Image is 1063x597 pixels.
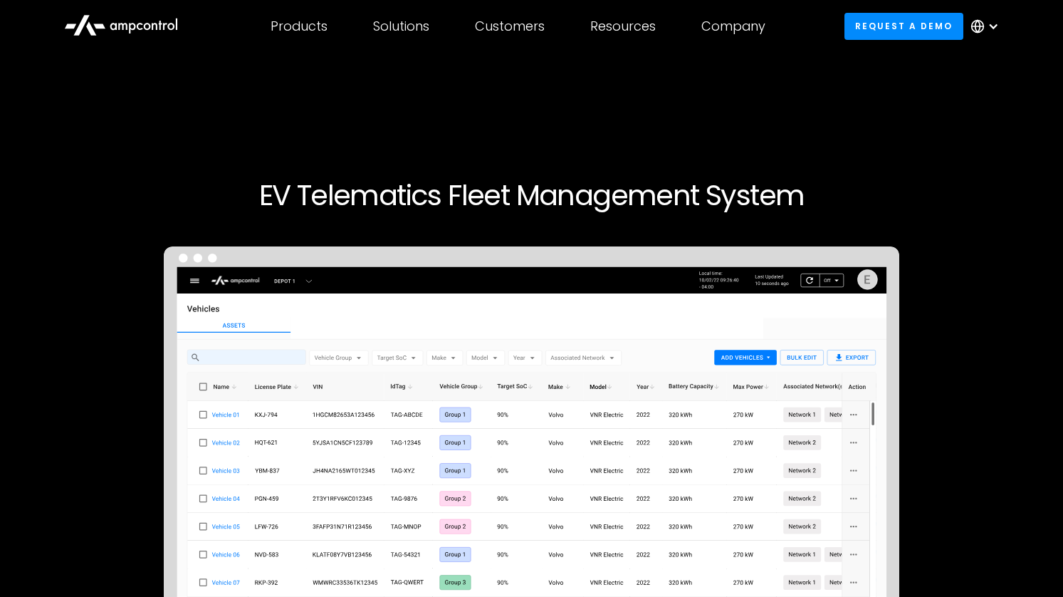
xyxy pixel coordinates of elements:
div: Products [271,19,328,34]
h1: EV Telematics Fleet Management System [99,178,965,212]
div: Solutions [373,19,429,34]
div: Resources [590,19,656,34]
div: Company [701,19,765,34]
a: Request a demo [844,13,964,39]
div: Customers [475,19,545,34]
